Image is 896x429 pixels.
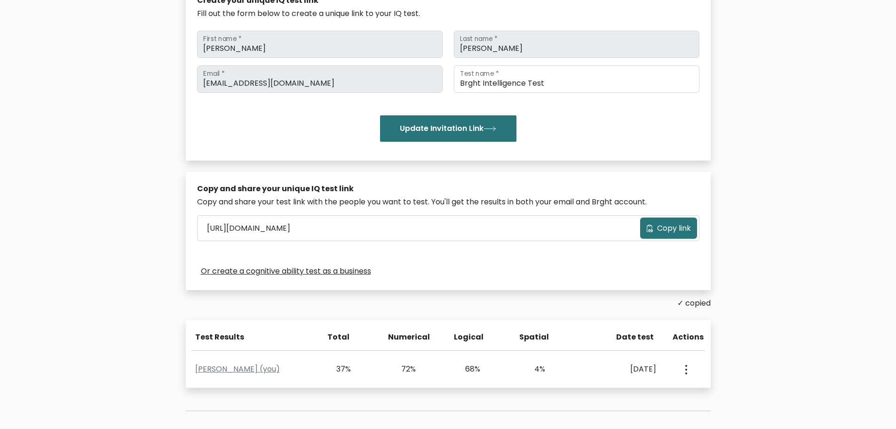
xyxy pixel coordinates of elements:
div: Copy and share your unique IQ test link [197,183,699,194]
button: Update Invitation Link [380,115,516,142]
span: Copy link [657,223,691,234]
div: ✓ copied [186,298,711,309]
div: Numerical [388,332,415,343]
div: 68% [454,364,481,375]
div: Date test [585,332,661,343]
input: Last name [454,31,699,58]
div: Logical [454,332,481,343]
button: Copy link [640,218,697,239]
input: First name [197,31,443,58]
div: Fill out the form below to create a unique link to your IQ test. [197,8,699,19]
div: Test Results [195,332,311,343]
div: Actions [673,332,705,343]
input: Email [197,65,443,93]
a: Or create a cognitive ability test as a business [201,266,371,277]
div: Spatial [519,332,547,343]
div: Total [323,332,350,343]
div: [DATE] [583,364,656,375]
a: [PERSON_NAME] (you) [195,364,280,374]
div: Copy and share your test link with the people you want to test. You'll get the results in both yo... [197,196,699,208]
div: 72% [389,364,416,375]
div: 37% [325,364,351,375]
input: Test name [454,65,699,93]
div: 4% [518,364,545,375]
